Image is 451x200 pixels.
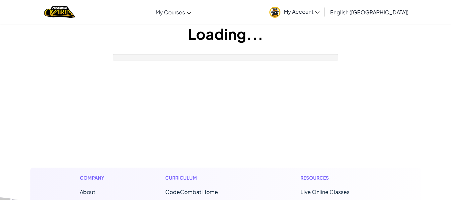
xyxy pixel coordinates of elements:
h1: Company [80,174,111,181]
h1: Curriculum [165,174,246,181]
a: English ([GEOGRAPHIC_DATA]) [327,3,412,21]
h1: Resources [300,174,372,181]
span: My Courses [156,9,185,16]
img: Home [44,5,75,19]
span: My Account [284,8,319,15]
img: avatar [269,7,280,18]
span: CodeCombat Home [165,188,218,195]
a: My Account [266,1,323,22]
a: Live Online Classes [300,188,350,195]
a: About [80,188,95,195]
a: Ozaria by CodeCombat logo [44,5,75,19]
span: English ([GEOGRAPHIC_DATA]) [330,9,409,16]
a: My Courses [152,3,194,21]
